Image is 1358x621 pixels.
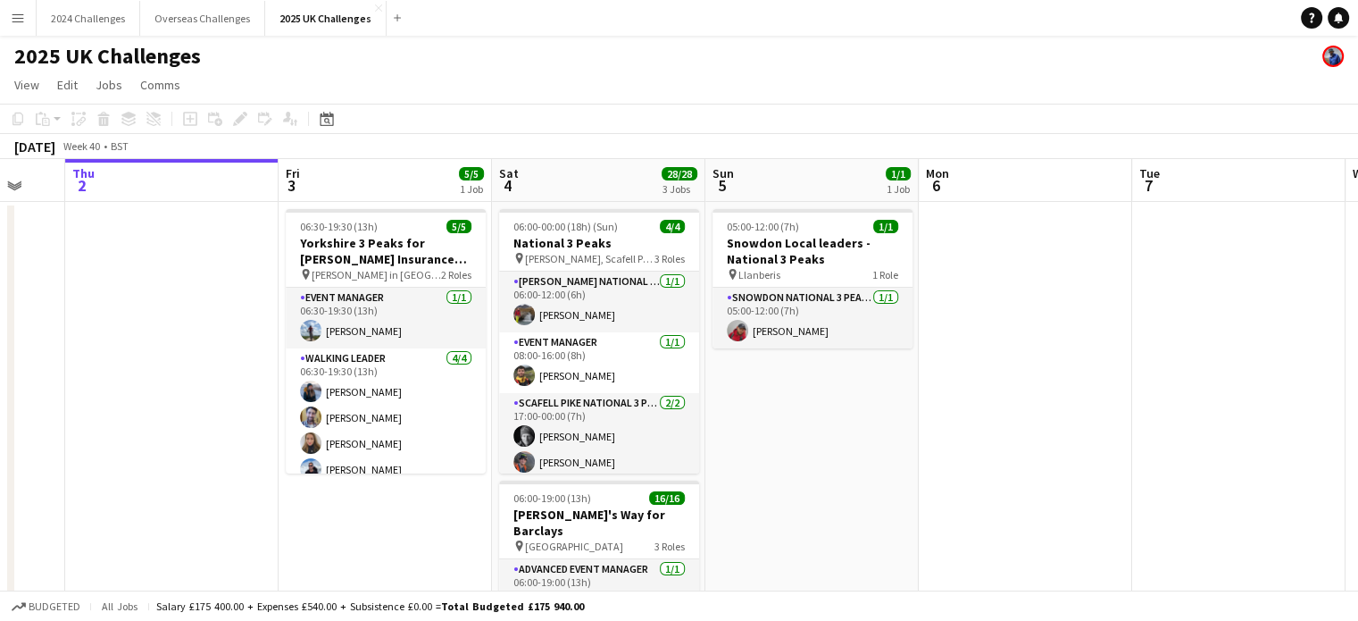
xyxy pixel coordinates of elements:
[156,600,584,613] div: Salary £175 400.00 + Expenses £540.00 + Subsistence £0.00 =
[96,77,122,93] span: Jobs
[140,1,265,36] button: Overseas Challenges
[37,1,140,36] button: 2024 Challenges
[133,73,187,97] a: Comms
[14,43,201,70] h1: 2025 UK Challenges
[29,600,80,613] span: Budgeted
[98,600,141,613] span: All jobs
[59,139,104,153] span: Week 40
[140,77,180,93] span: Comms
[57,77,78,93] span: Edit
[50,73,85,97] a: Edit
[1322,46,1344,67] app-user-avatar: Andy Baker
[9,597,83,617] button: Budgeted
[111,139,129,153] div: BST
[14,77,39,93] span: View
[14,138,55,155] div: [DATE]
[88,73,129,97] a: Jobs
[7,73,46,97] a: View
[441,600,584,613] span: Total Budgeted £175 940.00
[265,1,387,36] button: 2025 UK Challenges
